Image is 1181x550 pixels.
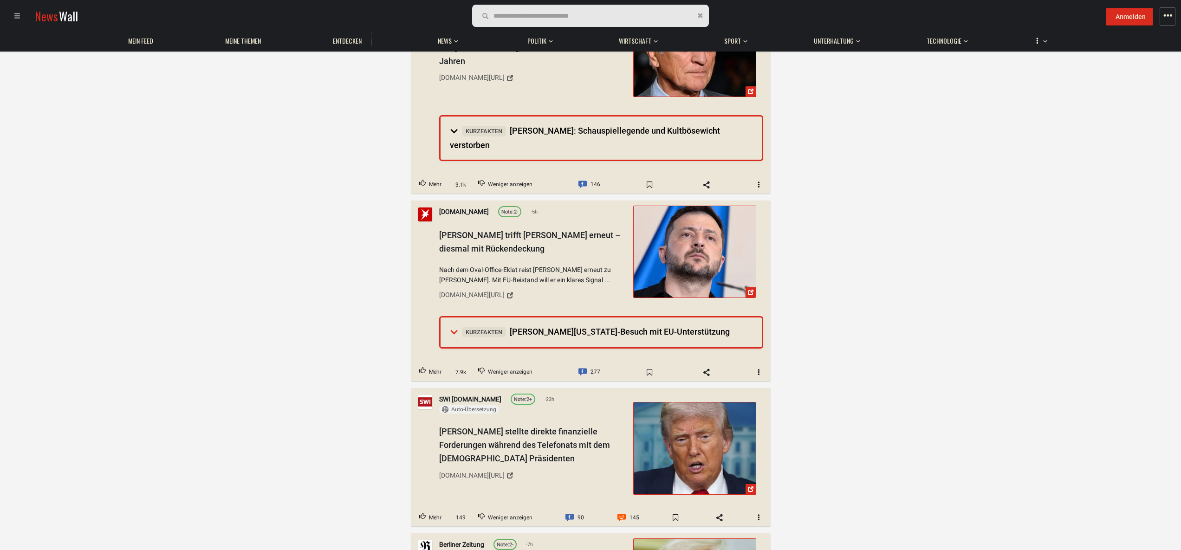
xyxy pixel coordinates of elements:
span: Entdecken [333,37,362,45]
button: Wirtschaft [614,28,658,50]
span: Anmelden [1116,13,1146,20]
summary: Kurzfakten[PERSON_NAME]: Schauspiellegende und Kultbösewicht verstorben [441,116,762,160]
span: Mehr [429,511,441,524]
span: Share [693,364,720,379]
img: Profilbild von stern.de [418,207,432,221]
span: Meine Themen [225,37,261,45]
span: 7h [526,540,533,549]
span: Bookmark [636,177,663,192]
summary: Kurzfakten[PERSON_NAME][US_STATE]-Besuch mit EU-Unterstützung [441,317,762,347]
span: [PERSON_NAME] stellte direkte finanzielle Forderungen während des Telefonats mit dem [DEMOGRAPHIC... [439,427,610,463]
button: Auto-Übersetzung [439,405,499,413]
span: Wall [59,7,78,25]
button: Anmelden [1106,8,1153,26]
span: Weniger anzeigen [488,366,532,378]
a: Note:2+ [511,393,535,404]
span: Mehr [429,179,441,191]
a: Sport [720,32,746,50]
a: SWI [DOMAIN_NAME] [439,394,501,404]
a: Unterhaltung [809,32,858,50]
span: [PERSON_NAME], Star der Superman-Filme und von [PERSON_NAME], stirbt im Alter von 87 Jahren [439,29,616,66]
span: Kurzfakten [462,125,506,136]
a: Comment [558,509,592,526]
button: Upvote [411,509,449,526]
span: 145 [629,511,639,524]
a: Note:2- [498,206,521,217]
a: Note:2- [493,538,517,550]
button: Sport [720,28,747,50]
div: 2- [501,208,518,216]
button: Downvote [470,509,540,526]
button: Technologie [922,28,968,50]
span: 23h [545,395,554,403]
span: Note: [497,542,509,548]
span: Wirtschaft [619,37,651,45]
span: Mein Feed [128,37,153,45]
div: [DOMAIN_NAME][URL] [439,72,505,83]
span: [PERSON_NAME] trifft [PERSON_NAME] erneut – diesmal mit Rückendeckung [439,230,621,253]
span: 3.1k [453,180,469,189]
img: Trump stellte direkte finanzielle Forderungen während des Telefonats mit ... [633,402,755,494]
span: 277 [590,366,600,378]
div: 2+ [514,395,532,404]
button: Downvote [470,176,540,194]
span: Bookmark [636,364,663,379]
button: News [433,28,461,50]
img: Terence Stamp, Star der Superman-Filme und von Priscilla, stirbt im Alter ... [633,5,755,97]
span: Kurzfakten [462,326,506,337]
button: Downvote [470,363,540,381]
span: Note: [501,209,514,215]
span: Note: [514,396,526,402]
span: 146 [590,179,600,191]
button: Upvote [411,176,449,194]
a: Comment [609,509,647,526]
div: 2- [497,541,513,549]
a: Terence Stamp, Star der Superman-Filme und von Priscilla, stirbt im Alter ... [633,5,756,97]
span: Share [706,510,733,525]
a: Wirtschaft [614,32,656,50]
span: Weniger anzeigen [488,511,532,524]
span: [PERSON_NAME][US_STATE]-Besuch mit EU-Unterstützung [462,326,730,336]
a: News [433,32,456,50]
div: [DOMAIN_NAME][URL] [439,470,505,480]
span: Weniger anzeigen [488,179,532,191]
a: Berliner Zeitung [439,539,484,550]
span: 90 [578,511,584,524]
a: [DOMAIN_NAME] [439,207,489,217]
a: [DOMAIN_NAME][URL] [439,287,627,303]
span: Mehr [429,366,441,378]
a: Politik [523,32,551,50]
span: Sport [724,37,741,45]
a: Comment [571,363,608,381]
span: News [35,7,58,25]
button: Unterhaltung [809,28,860,50]
a: Technologie [922,32,966,50]
span: 7.9k [453,368,469,376]
span: 149 [453,513,469,522]
a: Comment [571,176,608,194]
a: [DOMAIN_NAME][URL] [439,467,627,483]
span: News [438,37,452,45]
span: Bookmark [662,510,688,525]
a: [DOMAIN_NAME][URL] [439,70,627,86]
a: Selenskyj trifft Trump erneut – diesmal mit Rückendeckung [633,205,756,298]
div: [DOMAIN_NAME][URL] [439,290,505,300]
button: Politik [523,28,553,50]
span: [PERSON_NAME]: Schauspiellegende und Kultbösewicht verstorben [450,125,720,149]
span: Nach dem Oval-Office-Eklat reist [PERSON_NAME] erneut zu [PERSON_NAME]. Mit EU-Beistand will er e... [439,264,627,285]
button: Upvote [411,363,449,381]
img: Profilbild von SWI swissinfo.ch [418,395,432,408]
span: Technologie [927,37,961,45]
span: 5h [531,207,538,216]
a: Trump stellte direkte finanzielle Forderungen während des Telefonats mit ... [633,402,756,494]
span: Share [693,177,720,192]
img: Selenskyj trifft Trump erneut – diesmal mit Rückendeckung [633,206,755,297]
span: Politik [527,37,546,45]
a: NewsWall [35,7,78,25]
span: Unterhaltung [814,37,854,45]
